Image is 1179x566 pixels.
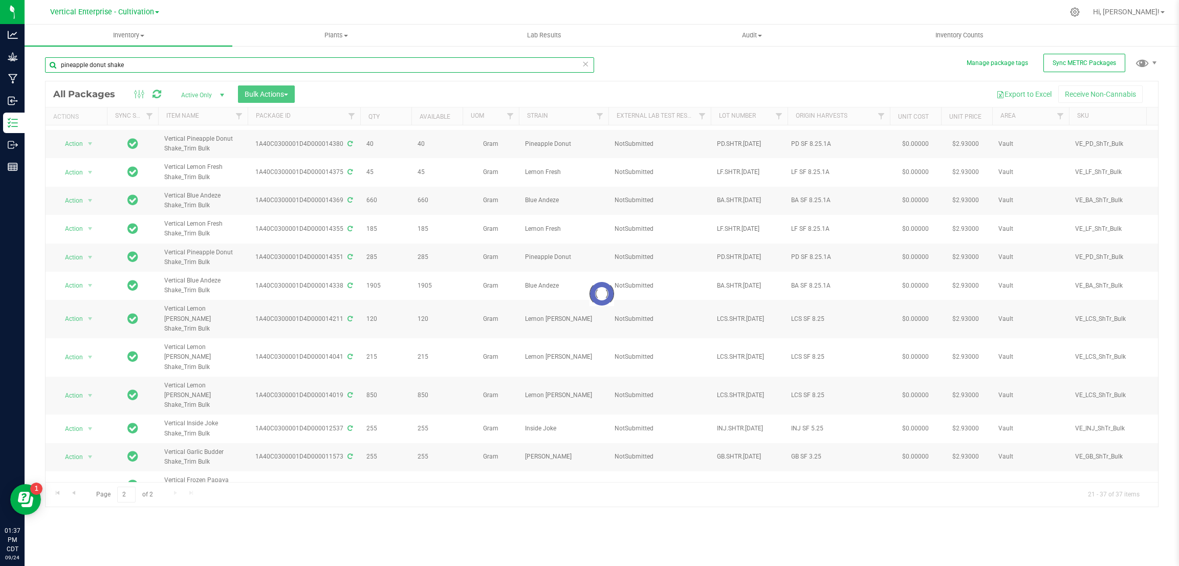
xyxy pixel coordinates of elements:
span: Hi, [PERSON_NAME]! [1093,8,1160,16]
span: Inventory Counts [922,31,997,40]
button: Sync METRC Packages [1043,54,1125,72]
span: Sync METRC Packages [1053,59,1116,67]
inline-svg: Outbound [8,140,18,150]
a: Plants [232,25,440,46]
div: Manage settings [1068,7,1081,17]
inline-svg: Reports [8,162,18,172]
a: Inventory [25,25,232,46]
inline-svg: Analytics [8,30,18,40]
span: Audit [648,31,855,40]
inline-svg: Grow [8,52,18,62]
span: Clear [582,57,589,71]
inline-svg: Manufacturing [8,74,18,84]
span: Lab Results [513,31,575,40]
input: Search Package ID, Item Name, SKU, Lot or Part Number... [45,57,594,73]
p: 01:37 PM CDT [5,526,20,554]
iframe: Resource center unread badge [30,483,42,495]
a: Inventory Counts [856,25,1063,46]
inline-svg: Inbound [8,96,18,106]
a: Lab Results [440,25,648,46]
p: 09/24 [5,554,20,561]
span: Plants [233,31,440,40]
a: Audit [648,25,856,46]
button: Manage package tags [967,59,1028,68]
span: Inventory [25,31,232,40]
iframe: Resource center [10,484,41,515]
inline-svg: Inventory [8,118,18,128]
span: Vertical Enterprise - Cultivation [50,8,154,16]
